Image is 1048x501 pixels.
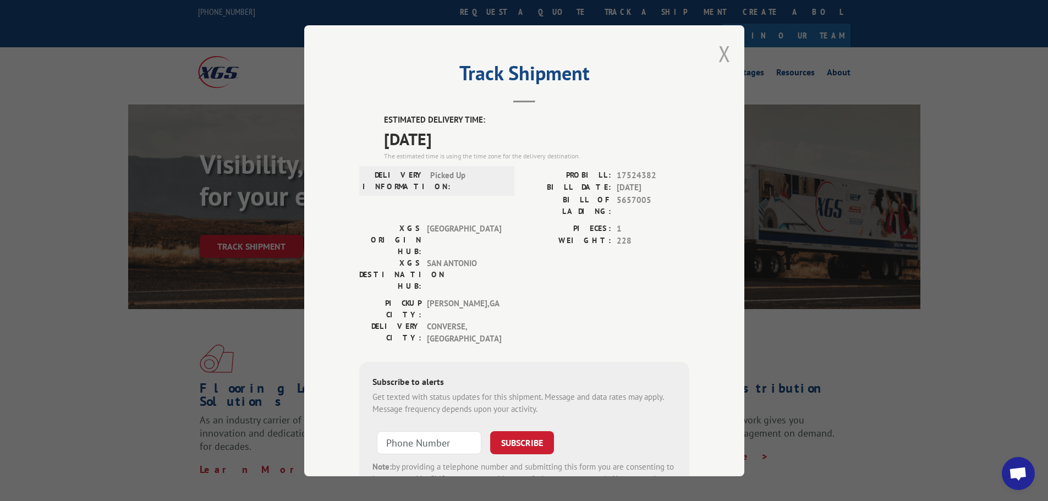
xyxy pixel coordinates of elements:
[617,169,689,181] span: 17524382
[617,235,689,247] span: 228
[427,297,501,320] span: [PERSON_NAME] , GA
[617,194,689,217] span: 5657005
[372,390,676,415] div: Get texted with status updates for this shipment. Message and data rates may apply. Message frequ...
[430,169,504,192] span: Picked Up
[524,235,611,247] label: WEIGHT:
[524,222,611,235] label: PIECES:
[359,257,421,291] label: XGS DESTINATION HUB:
[427,257,501,291] span: SAN ANTONIO
[524,181,611,194] label: BILL DATE:
[1002,457,1035,490] div: Open chat
[359,65,689,86] h2: Track Shipment
[617,181,689,194] span: [DATE]
[372,460,676,498] div: by providing a telephone number and submitting this form you are consenting to be contacted by SM...
[384,126,689,151] span: [DATE]
[359,297,421,320] label: PICKUP CITY:
[524,169,611,181] label: PROBILL:
[372,461,392,471] strong: Note:
[427,320,501,345] span: CONVERSE , [GEOGRAPHIC_DATA]
[359,320,421,345] label: DELIVERY CITY:
[377,431,481,454] input: Phone Number
[372,375,676,390] div: Subscribe to alerts
[384,114,689,126] label: ESTIMATED DELIVERY TIME:
[490,431,554,454] button: SUBSCRIBE
[363,169,425,192] label: DELIVERY INFORMATION:
[524,194,611,217] label: BILL OF LADING:
[718,39,731,68] button: Close modal
[427,222,501,257] span: [GEOGRAPHIC_DATA]
[384,151,689,161] div: The estimated time is using the time zone for the delivery destination.
[359,222,421,257] label: XGS ORIGIN HUB:
[617,222,689,235] span: 1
